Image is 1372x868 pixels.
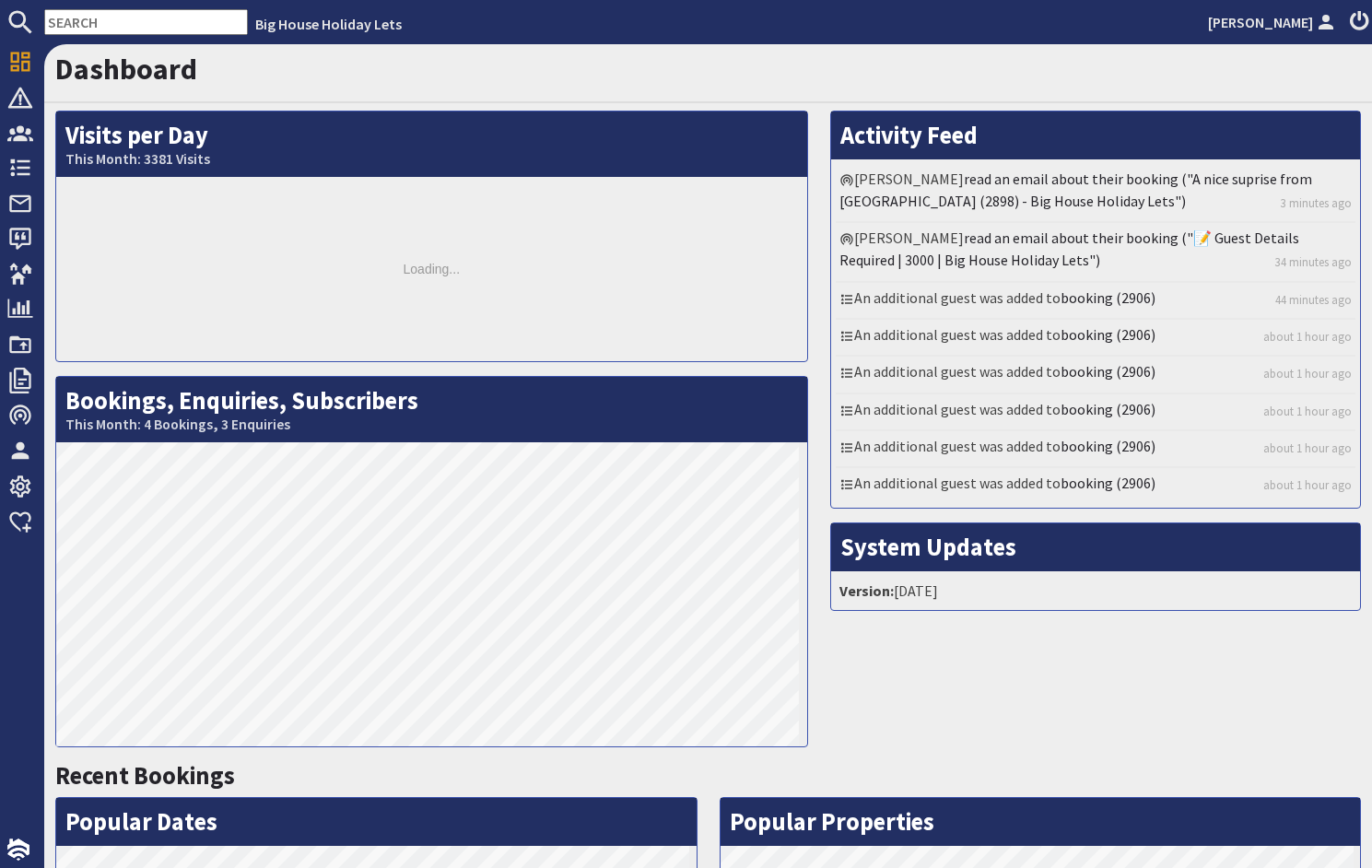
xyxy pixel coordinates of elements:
[836,223,1355,282] li: [PERSON_NAME]
[1061,400,1155,418] a: booking (2906)
[55,51,197,88] a: Dashboard
[44,9,248,35] input: SEARCH
[1275,253,1352,271] a: 34 minutes ago
[1263,476,1352,494] a: about 1 hour ago
[56,377,807,442] h2: Bookings, Enquiries, Subscribers
[55,760,235,791] a: Recent Bookings
[1263,365,1352,382] a: about 1 hour ago
[1263,403,1352,420] a: about 1 hour ago
[836,431,1355,468] li: An additional guest was added to
[839,581,894,600] strong: Version:
[1208,11,1339,33] a: [PERSON_NAME]
[840,120,978,150] a: Activity Feed
[836,164,1355,223] li: [PERSON_NAME]
[836,468,1355,503] li: An additional guest was added to
[1061,362,1155,381] a: booking (2906)
[255,15,402,33] a: Big House Holiday Lets
[1061,288,1155,307] a: booking (2906)
[1263,440,1352,457] a: about 1 hour ago
[56,798,697,846] h2: Popular Dates
[65,150,798,168] small: This Month: 3381 Visits
[836,576,1355,605] li: [DATE]
[836,320,1355,357] li: An additional guest was added to
[1281,194,1352,212] a: 3 minutes ago
[1061,474,1155,492] a: booking (2906)
[836,357,1355,393] li: An additional guest was added to
[836,394,1355,431] li: An additional guest was added to
[840,532,1016,562] a: System Updates
[56,111,807,177] h2: Visits per Day
[1061,325,1155,344] a: booking (2906)
[7,839,29,861] img: staytech_i_w-64f4e8e9ee0a9c174fd5317b4b171b261742d2d393467e5bdba4413f4f884c10.svg
[721,798,1361,846] h2: Popular Properties
[836,283,1355,320] li: An additional guest was added to
[56,177,807,361] div: Loading...
[839,229,1299,269] a: read an email about their booking ("📝 Guest Details Required | 3000 | Big House Holiday Lets")
[65,416,798,433] small: This Month: 4 Bookings, 3 Enquiries
[1061,437,1155,455] a: booking (2906)
[1275,291,1352,309] a: 44 minutes ago
[1263,328,1352,346] a: about 1 hour ago
[839,170,1312,210] a: read an email about their booking ("A nice suprise from [GEOGRAPHIC_DATA] (2898) - Big House Holi...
